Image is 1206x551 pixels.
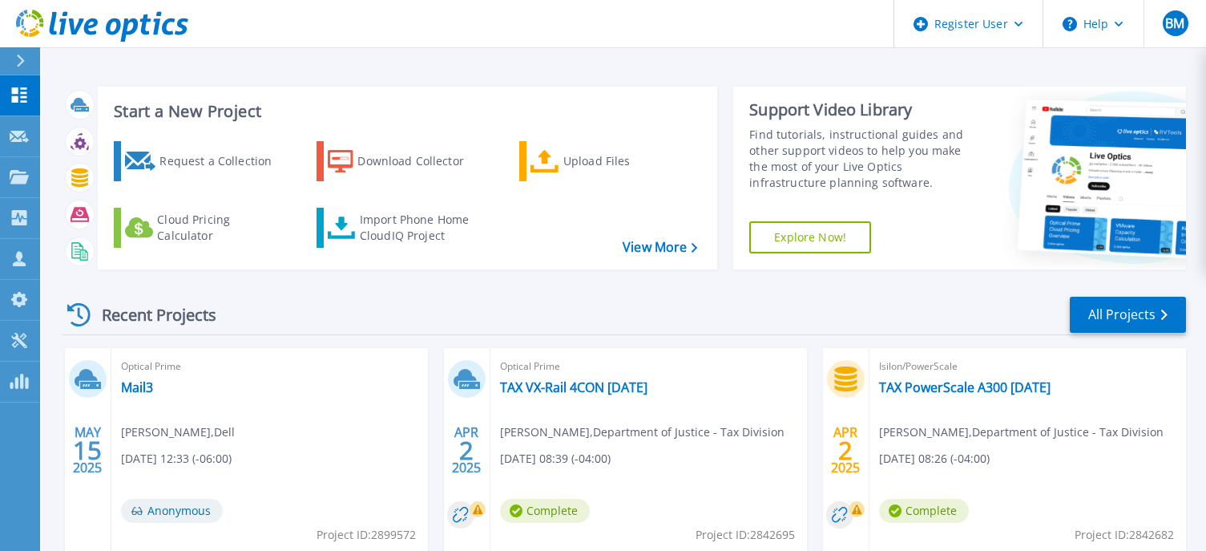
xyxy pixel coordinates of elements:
[500,423,785,441] span: [PERSON_NAME] , Department of Justice - Tax Division
[157,212,285,244] div: Cloud Pricing Calculator
[114,103,696,120] h3: Start a New Project
[838,444,853,457] span: 2
[114,208,292,248] a: Cloud Pricing Calculator
[500,379,647,395] a: TAX VX-Rail 4CON [DATE]
[879,379,1051,395] a: TAX PowerScale A300 [DATE]
[500,499,590,523] span: Complete
[1075,526,1174,544] span: Project ID: 2842682
[62,295,238,334] div: Recent Projects
[317,141,495,181] a: Download Collector
[121,423,235,441] span: [PERSON_NAME] , Dell
[1070,297,1186,333] a: All Projects
[830,421,861,480] div: APR 2025
[500,358,797,375] span: Optical Prime
[73,444,102,457] span: 15
[563,145,692,177] div: Upload Files
[451,421,482,480] div: APR 2025
[500,450,611,468] span: [DATE] 08:39 (-04:00)
[121,450,232,468] span: [DATE] 12:33 (-06:00)
[121,358,418,375] span: Optical Prime
[459,444,474,457] span: 2
[879,358,1176,375] span: Isilon/PowerScale
[72,421,103,480] div: MAY 2025
[121,499,223,523] span: Anonymous
[360,212,485,244] div: Import Phone Home CloudIQ Project
[749,221,871,253] a: Explore Now!
[749,127,976,191] div: Find tutorials, instructional guides and other support videos to help you make the most of your L...
[879,450,990,468] span: [DATE] 08:26 (-04:00)
[879,423,1164,441] span: [PERSON_NAME] , Department of Justice - Tax Division
[121,379,153,395] a: Mail3
[114,141,292,181] a: Request a Collection
[749,99,976,120] div: Support Video Library
[1165,17,1184,30] span: BM
[519,141,698,181] a: Upload Files
[879,499,969,523] span: Complete
[623,240,697,255] a: View More
[317,526,416,544] span: Project ID: 2899572
[159,145,288,177] div: Request a Collection
[357,145,486,177] div: Download Collector
[696,526,795,544] span: Project ID: 2842695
